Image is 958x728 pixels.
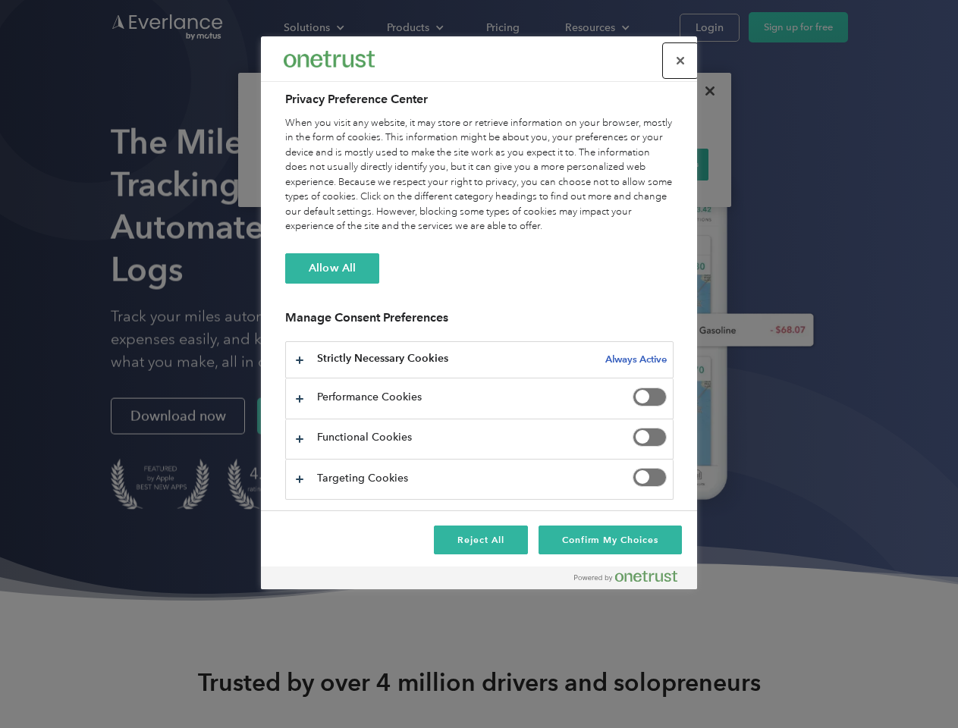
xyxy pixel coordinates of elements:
[284,44,375,74] div: Everlance
[261,36,697,589] div: Privacy Preference Center
[539,526,682,554] button: Confirm My Choices
[664,44,697,77] button: Close
[574,570,677,582] img: Powered by OneTrust Opens in a new Tab
[261,36,697,589] div: Preference center
[434,526,528,554] button: Reject All
[285,90,674,108] h2: Privacy Preference Center
[285,253,379,284] button: Allow All
[284,51,375,67] img: Everlance
[285,116,674,234] div: When you visit any website, it may store or retrieve information on your browser, mostly in the f...
[574,570,689,589] a: Powered by OneTrust Opens in a new Tab
[285,310,674,334] h3: Manage Consent Preferences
